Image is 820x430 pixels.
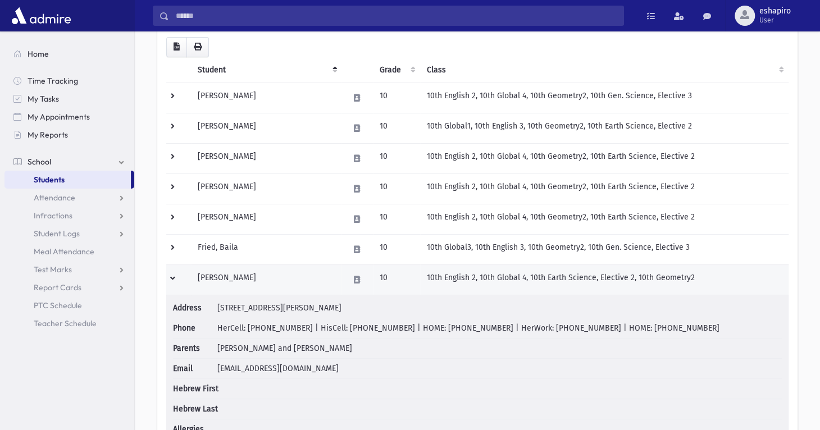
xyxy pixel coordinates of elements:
[191,264,341,295] td: [PERSON_NAME]
[28,130,68,140] span: My Reports
[373,264,420,295] td: 10
[759,16,791,25] span: User
[34,246,94,257] span: Meal Attendance
[34,282,81,292] span: Report Cards
[373,173,420,204] td: 10
[4,207,134,225] a: Infractions
[373,234,420,264] td: 10
[217,323,719,333] span: HerCell: [PHONE_NUMBER] | HisCell: [PHONE_NUMBER] | HOME: [PHONE_NUMBER] | HerWork: [PHONE_NUMBER...
[191,234,341,264] td: Fried, Baila
[191,143,341,173] td: [PERSON_NAME]
[217,303,341,313] span: [STREET_ADDRESS][PERSON_NAME]
[191,204,341,234] td: [PERSON_NAME]
[373,143,420,173] td: 10
[4,126,134,144] a: My Reports
[217,364,339,373] span: [EMAIL_ADDRESS][DOMAIN_NAME]
[420,204,789,234] td: 10th English 2, 10th Global 4, 10th Geometry2, 10th Earth Science, Elective 2
[420,83,789,113] td: 10th English 2, 10th Global 4, 10th Geometry2, 10th Gen. Science, Elective 3
[9,4,74,27] img: AdmirePro
[28,94,59,104] span: My Tasks
[420,57,789,83] th: Class: activate to sort column ascending
[217,344,352,353] span: [PERSON_NAME] and [PERSON_NAME]
[4,45,134,63] a: Home
[166,37,187,57] button: CSV
[173,403,218,415] span: Hebrew Last
[28,112,90,122] span: My Appointments
[34,211,72,221] span: Infractions
[4,243,134,260] a: Meal Attendance
[373,57,420,83] th: Grade: activate to sort column ascending
[191,57,341,83] th: Student: activate to sort column descending
[420,173,789,204] td: 10th English 2, 10th Global 4, 10th Geometry2, 10th Earth Science, Elective 2
[34,193,75,203] span: Attendance
[4,314,134,332] a: Teacher Schedule
[28,157,51,167] span: School
[28,76,78,86] span: Time Tracking
[373,113,420,143] td: 10
[186,37,209,57] button: Print
[173,363,215,374] span: Email
[191,113,341,143] td: [PERSON_NAME]
[4,225,134,243] a: Student Logs
[191,83,341,113] td: [PERSON_NAME]
[173,342,215,354] span: Parents
[373,83,420,113] td: 10
[420,264,789,295] td: 10th English 2, 10th Global 4, 10th Earth Science, Elective 2, 10th Geometry2
[4,296,134,314] a: PTC Schedule
[34,228,80,239] span: Student Logs
[4,189,134,207] a: Attendance
[420,113,789,143] td: 10th Global1, 10th English 3, 10th Geometry2, 10th Earth Science, Elective 2
[420,143,789,173] td: 10th English 2, 10th Global 4, 10th Geometry2, 10th Earth Science, Elective 2
[420,234,789,264] td: 10th Global3, 10th English 3, 10th Geometry2, 10th Gen. Science, Elective 3
[173,302,215,314] span: Address
[173,383,218,395] span: Hebrew First
[759,7,791,16] span: eshapiro
[4,278,134,296] a: Report Cards
[4,171,131,189] a: Students
[4,153,134,171] a: School
[4,72,134,90] a: Time Tracking
[28,49,49,59] span: Home
[191,173,341,204] td: [PERSON_NAME]
[34,175,65,185] span: Students
[4,108,134,126] a: My Appointments
[4,90,134,108] a: My Tasks
[169,6,623,26] input: Search
[34,318,97,328] span: Teacher Schedule
[173,322,215,334] span: Phone
[373,204,420,234] td: 10
[34,300,82,310] span: PTC Schedule
[34,264,72,275] span: Test Marks
[4,260,134,278] a: Test Marks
